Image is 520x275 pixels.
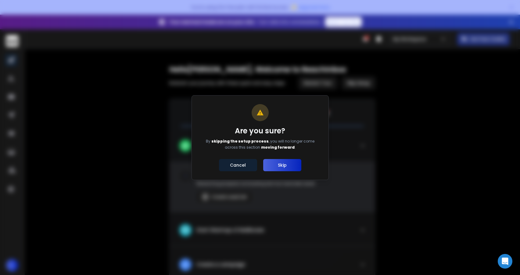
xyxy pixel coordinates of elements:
[263,159,301,171] button: Skip
[219,159,257,171] button: Cancel
[200,138,320,150] p: By , you will no longer come across this section .
[200,126,320,136] h1: Are you sure?
[498,254,512,269] div: Open Intercom Messenger
[261,145,295,150] span: moving forward
[211,139,269,144] span: skipping the setup process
